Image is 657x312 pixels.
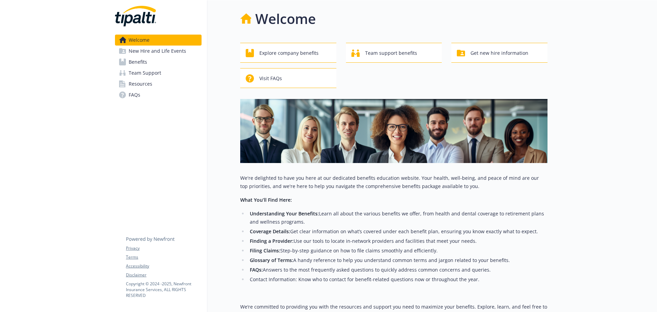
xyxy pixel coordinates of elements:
li: Step-by-step guidance on how to file claims smoothly and efficiently. [248,247,547,255]
p: Copyright © 2024 - 2025 , Newfront Insurance Services, ALL RIGHTS RESERVED [126,281,201,298]
button: Visit FAQs [240,68,336,88]
li: Answers to the most frequently asked questions to quickly address common concerns and queries. [248,266,547,274]
strong: Filing Claims: [250,247,280,254]
button: Get new hire information [451,43,547,63]
span: Explore company benefits [259,47,319,60]
a: New Hire and Life Events [115,46,202,57]
li: A handy reference to help you understand common terms and jargon related to your benefits. [248,256,547,264]
span: Team Support [129,67,161,78]
span: Get new hire information [471,47,528,60]
img: overview page banner [240,99,547,163]
span: Benefits [129,57,147,67]
strong: Glossary of Terms: [250,257,293,263]
a: Terms [126,254,201,260]
h1: Welcome [255,9,316,29]
a: Benefits [115,57,202,67]
strong: Understanding Your Benefits: [250,210,319,217]
a: Disclaimer [126,272,201,278]
li: Use our tools to locate in-network providers and facilities that meet your needs. [248,237,547,245]
span: Team support benefits [365,47,417,60]
strong: Finding a Provider: [250,238,294,244]
a: Privacy [126,245,201,251]
span: FAQs [129,89,140,100]
a: Team Support [115,67,202,78]
span: Welcome [129,35,150,46]
li: Get clear information on what’s covered under each benefit plan, ensuring you know exactly what t... [248,227,547,236]
li: Contact Information: Know who to contact for benefit-related questions now or throughout the year. [248,275,547,284]
li: Learn all about the various benefits we offer, from health and dental coverage to retirement plan... [248,210,547,226]
p: We're delighted to have you here at our dedicated benefits education website. Your health, well-b... [240,174,547,190]
span: Visit FAQs [259,72,282,85]
strong: What You’ll Find Here: [240,197,292,203]
a: Accessibility [126,263,201,269]
strong: Coverage Details: [250,228,290,235]
strong: FAQs: [250,266,263,273]
span: New Hire and Life Events [129,46,186,57]
a: Welcome [115,35,202,46]
a: FAQs [115,89,202,100]
span: Resources [129,78,152,89]
button: Explore company benefits [240,43,336,63]
button: Team support benefits [346,43,442,63]
a: Resources [115,78,202,89]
